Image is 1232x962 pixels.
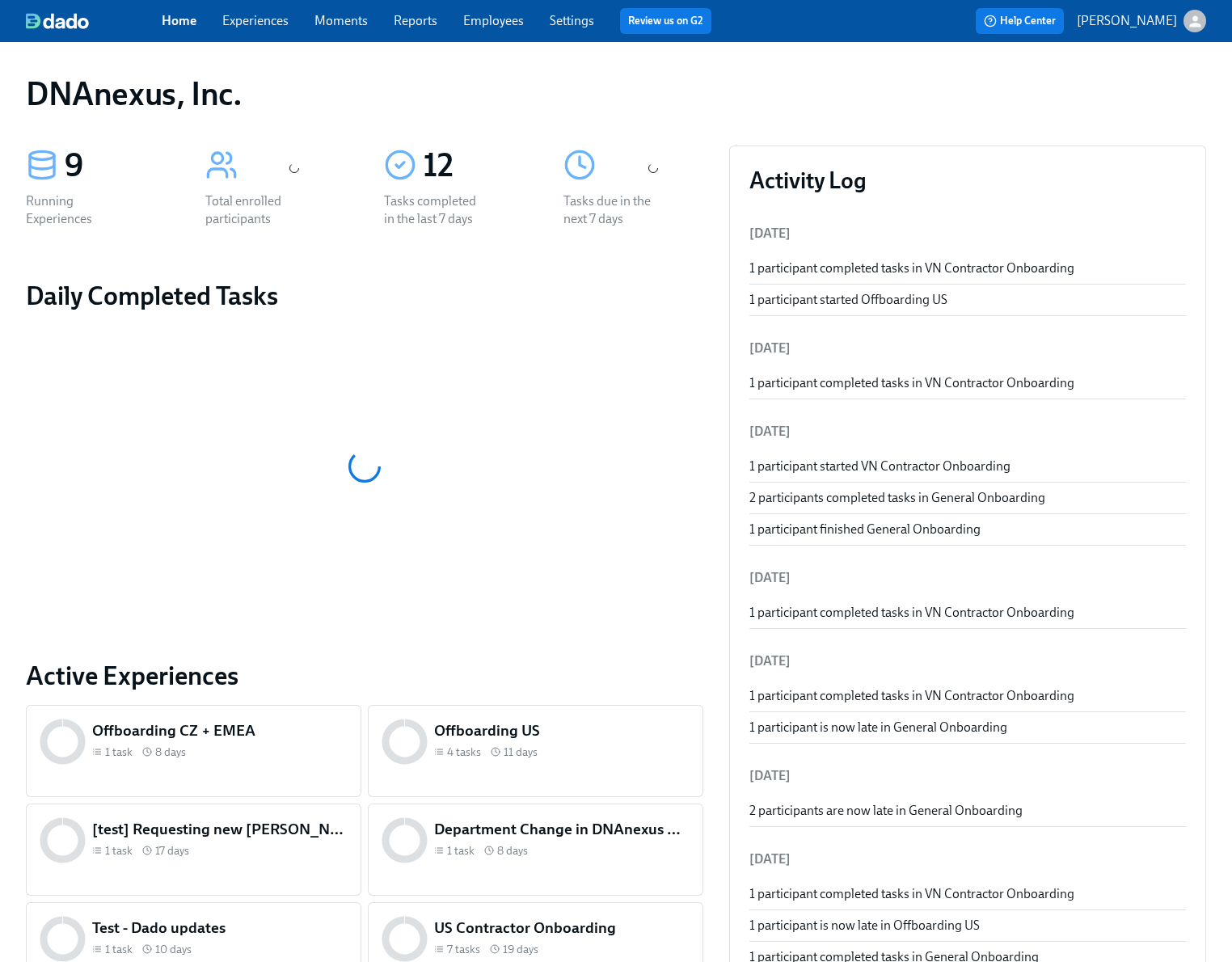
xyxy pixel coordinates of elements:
[749,166,1186,195] h3: Activity Log
[162,13,196,28] a: Home
[423,146,525,186] div: 12
[105,942,133,957] span: 1 task
[26,280,703,312] h2: Daily Completed Tasks
[26,13,162,29] a: dado
[503,942,538,957] span: 19 days
[749,412,1186,451] li: [DATE]
[155,745,186,760] span: 8 days
[749,917,1186,935] div: 1 participant is now late in Offboarding US
[563,192,667,228] div: Tasks due in the next 7 days
[749,374,1186,392] div: 1 participant completed tasks in VN Contractor Onboarding
[1077,10,1206,32] button: [PERSON_NAME]
[749,757,1186,795] li: [DATE]
[26,804,361,896] a: [test] Requesting new [PERSON_NAME] photos1 task 17 days
[749,719,1186,736] div: 1 participant is now late in General Onboarding
[92,720,348,741] h5: Offboarding CZ + EMEA
[749,559,1186,597] li: [DATE]
[1077,12,1177,30] p: [PERSON_NAME]
[105,843,133,859] span: 1 task
[749,840,1186,879] li: [DATE]
[749,642,1186,681] li: [DATE]
[434,819,690,840] h5: Department Change in DNAnexus Organization
[749,329,1186,368] li: [DATE]
[497,843,528,859] span: 8 days
[368,705,703,797] a: Offboarding US4 tasks 11 days
[314,13,368,28] a: Moments
[447,745,481,760] span: 4 tasks
[976,8,1064,34] button: Help Center
[26,192,129,228] div: Running Experiences
[368,804,703,896] a: Department Change in DNAnexus Organization1 task 8 days
[749,687,1186,705] div: 1 participant completed tasks in VN Contractor Onboarding
[222,13,289,28] a: Experiences
[749,489,1186,507] div: 2 participants completed tasks in General Onboarding
[749,259,1186,277] div: 1 participant completed tasks in VN Contractor Onboarding
[434,720,690,741] h5: Offboarding US
[749,604,1186,622] div: 1 participant completed tasks in VN Contractor Onboarding
[155,942,192,957] span: 10 days
[447,843,475,859] span: 1 task
[749,458,1186,475] div: 1 participant started VN Contractor Onboarding
[26,705,361,797] a: Offboarding CZ + EMEA1 task 8 days
[463,13,524,28] a: Employees
[92,819,348,840] h5: [test] Requesting new [PERSON_NAME] photos
[26,660,703,692] a: Active Experiences
[749,214,1186,253] li: [DATE]
[92,918,348,939] h5: Test - Dado updates
[550,13,594,28] a: Settings
[504,745,538,760] span: 11 days
[447,942,480,957] span: 7 tasks
[749,521,1186,538] div: 1 participant finished General Onboarding
[384,192,487,228] div: Tasks completed in the last 7 days
[26,74,242,113] h1: DNAnexus, Inc.
[749,802,1186,820] div: 2 participants are now late in General Onboarding
[749,291,1186,309] div: 1 participant started Offboarding US
[155,843,189,859] span: 17 days
[26,13,89,29] img: dado
[984,13,1056,29] span: Help Center
[105,745,133,760] span: 1 task
[205,192,309,228] div: Total enrolled participants
[628,13,703,29] a: Review us on G2
[65,146,167,186] div: 9
[620,8,711,34] button: Review us on G2
[434,918,690,939] h5: US Contractor Onboarding
[749,885,1186,903] div: 1 participant completed tasks in VN Contractor Onboarding
[394,13,437,28] a: Reports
